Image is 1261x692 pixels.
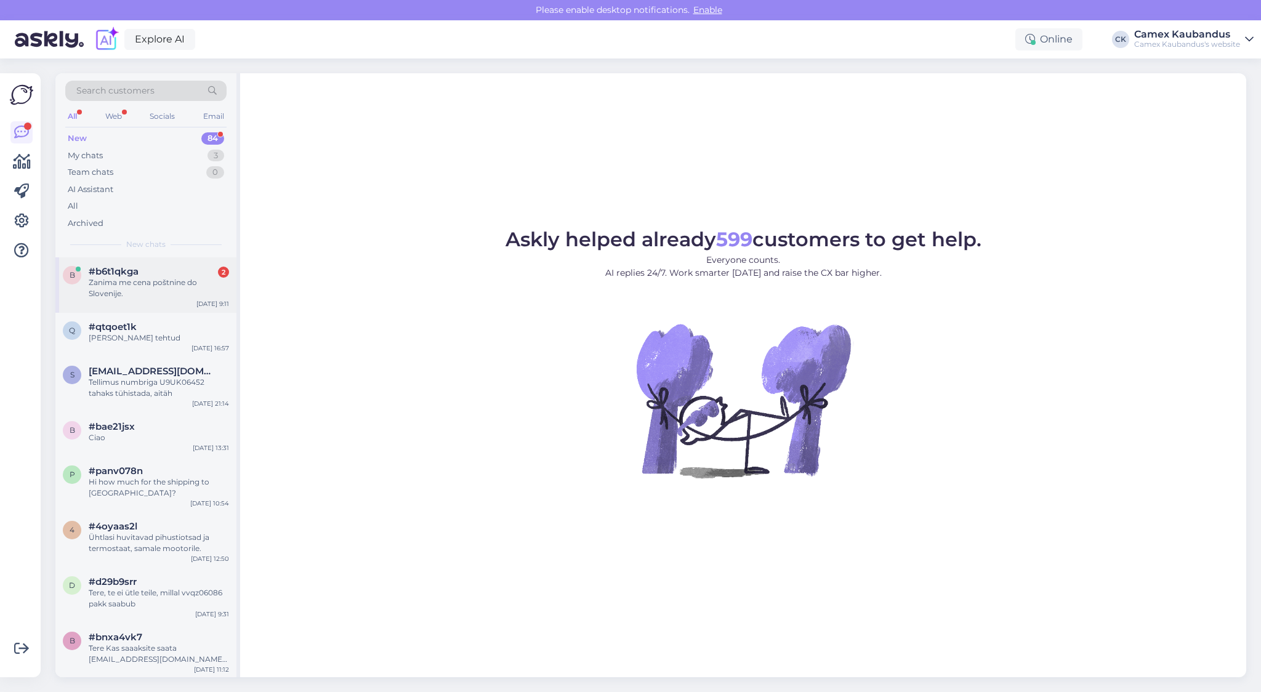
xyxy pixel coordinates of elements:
[89,587,229,610] div: Tere, te ei ütle teile, millal vvqz06086 pakk saabub
[126,239,166,250] span: New chats
[195,610,229,619] div: [DATE] 9:31
[690,4,726,15] span: Enable
[70,270,75,280] span: b
[89,432,229,443] div: Ciao
[68,217,103,230] div: Archived
[89,366,217,377] span: Sectorx5@hotmail.com
[1134,30,1254,49] a: Camex KaubandusCamex Kaubandus's website
[94,26,119,52] img: explore-ai
[69,581,75,590] span: d
[89,643,229,665] div: Tere Kas saaaksite saata [EMAIL_ADDRESS][DOMAIN_NAME] e-[PERSON_NAME] ka minu tellimuse arve: EWF...
[632,289,854,511] img: No Chat active
[191,344,229,353] div: [DATE] 16:57
[89,277,229,299] div: Zanima me cena poštnine do Slovenije.
[206,166,224,179] div: 0
[147,108,177,124] div: Socials
[70,636,75,645] span: b
[70,425,75,435] span: b
[70,525,75,534] span: 4
[191,554,229,563] div: [DATE] 12:50
[76,84,155,97] span: Search customers
[69,326,75,335] span: q
[506,254,981,280] p: Everyone counts. AI replies 24/7. Work smarter [DATE] and raise the CX bar higher.
[89,576,137,587] span: #d29b9srr
[89,632,142,643] span: #bnxa4vk7
[196,299,229,308] div: [DATE] 9:11
[89,321,137,332] span: #qtqoet1k
[68,200,78,212] div: All
[124,29,195,50] a: Explore AI
[194,665,229,674] div: [DATE] 11:12
[68,166,113,179] div: Team chats
[1134,39,1240,49] div: Camex Kaubandus's website
[68,150,103,162] div: My chats
[218,267,229,278] div: 2
[65,108,79,124] div: All
[716,227,752,251] b: 599
[70,370,75,379] span: S
[190,499,229,508] div: [DATE] 10:54
[89,421,135,432] span: #bae21jsx
[506,227,981,251] span: Askly helped already customers to get help.
[201,108,227,124] div: Email
[103,108,124,124] div: Web
[89,521,137,532] span: #4oyaas2l
[70,470,75,479] span: p
[89,377,229,399] div: Tellimus numbriga U9UK06452 tahaks tühistada, aitäh
[89,477,229,499] div: Hi how much for the shipping to [GEOGRAPHIC_DATA]?
[1134,30,1240,39] div: Camex Kaubandus
[68,132,87,145] div: New
[89,465,143,477] span: #panv078n
[192,399,229,408] div: [DATE] 21:14
[10,83,33,107] img: Askly Logo
[89,332,229,344] div: [PERSON_NAME] tehtud
[89,532,229,554] div: Ühtlasi huvitavad pihustiotsad ja termostaat, samale mootorile.
[1015,28,1082,50] div: Online
[68,183,113,196] div: AI Assistant
[201,132,224,145] div: 84
[89,266,139,277] span: #b6t1qkga
[1112,31,1129,48] div: CK
[193,443,229,453] div: [DATE] 13:31
[207,150,224,162] div: 3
